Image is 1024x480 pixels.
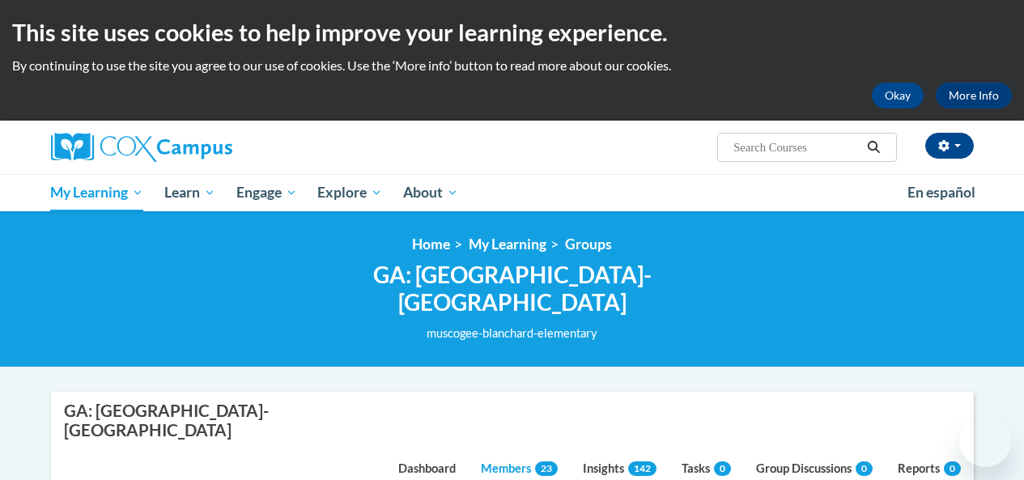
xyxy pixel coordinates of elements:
div: muscogee-blanchard-elementary [270,325,755,342]
span: Explore [317,183,382,202]
p: By continuing to use the site you agree to our use of cookies. Use the ‘More info’ button to read... [12,57,1012,74]
span: 23 [535,461,558,476]
a: Engage [226,174,308,211]
div: Main menu [39,174,986,211]
span: About [403,183,458,202]
button: Okay [872,83,924,108]
a: My Learning [469,236,546,253]
span: Engage [236,183,297,202]
h2: This site uses cookies to help improve your learning experience. [12,16,1012,49]
span: En español [907,184,975,201]
span: 0 [714,461,731,476]
a: En español [897,176,986,210]
span: Learn [164,183,215,202]
a: Groups [565,236,612,253]
iframe: Button to launch messaging window [959,415,1011,467]
input: Search Courses [732,138,861,157]
a: Home [412,236,450,253]
button: Search [861,138,886,157]
span: 142 [628,461,656,476]
a: Learn [154,174,226,211]
span: My Learning [50,183,143,202]
h2: GA: [GEOGRAPHIC_DATA]-[GEOGRAPHIC_DATA] [270,261,755,316]
a: About [393,174,469,211]
span: 0 [856,461,873,476]
span: 0 [944,461,961,476]
a: More Info [936,83,1012,108]
button: Account Settings [925,133,974,159]
a: My Learning [40,174,155,211]
img: Cox Campus [51,133,232,162]
a: Explore [307,174,393,211]
div: GA: [GEOGRAPHIC_DATA]-[GEOGRAPHIC_DATA] [64,401,388,440]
